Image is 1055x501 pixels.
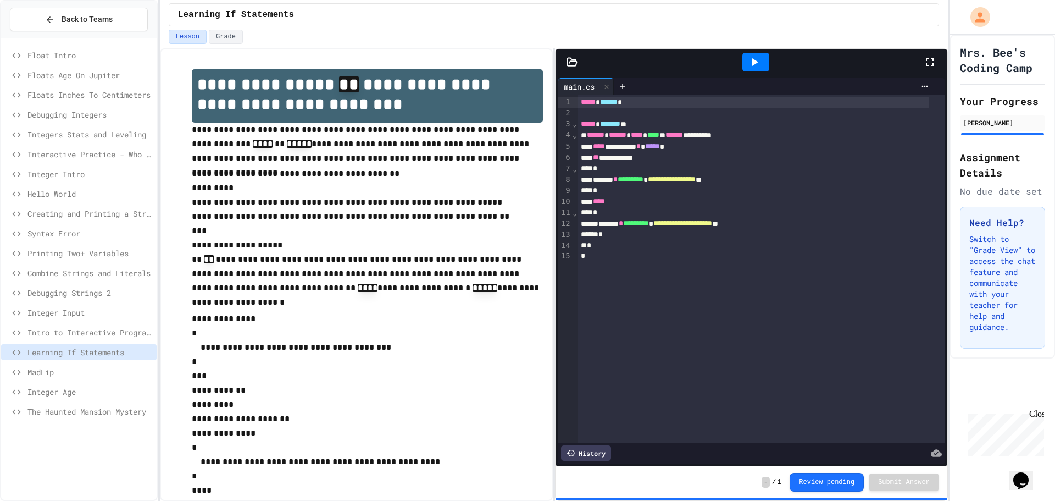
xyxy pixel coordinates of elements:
span: Creating and Printing a String Variable [27,208,152,219]
h1: Mrs. Bee's Coding Camp [960,45,1045,75]
button: Review pending [790,473,864,492]
div: 4 [558,130,572,141]
h2: Your Progress [960,93,1045,109]
span: Integers Stats and Leveling [27,129,152,140]
span: Intro to Interactive Programs [27,327,152,338]
div: No due date set [960,185,1045,198]
p: Switch to "Grade View" to access the chat feature and communicate with your teacher for help and ... [969,234,1036,333]
span: Integer Input [27,307,152,318]
span: MadLip [27,366,152,378]
div: 7 [558,163,572,174]
div: 11 [558,207,572,218]
div: Chat with us now!Close [4,4,76,70]
div: 12 [558,218,572,229]
span: Fold line [572,164,578,173]
span: Floats Inches To Centimeters [27,89,152,101]
div: 9 [558,185,572,196]
h2: Assignment Details [960,150,1045,180]
button: Grade [209,30,243,44]
span: Float Intro [27,49,152,61]
div: [PERSON_NAME] [963,118,1042,128]
div: 2 [558,108,572,119]
span: Fold line [572,131,578,140]
span: Learning If Statements [27,346,152,358]
div: 3 [558,119,572,130]
span: Debugging Integers [27,109,152,120]
span: - [762,477,770,488]
span: Hello World [27,188,152,200]
span: Syntax Error [27,228,152,239]
div: 8 [558,174,572,185]
div: 10 [558,196,572,207]
span: Integer Intro [27,168,152,180]
div: 1 [558,97,572,108]
span: 1 [777,478,781,487]
span: Fold line [572,119,578,128]
div: My Account [959,4,993,30]
iframe: chat widget [1009,457,1044,490]
div: 13 [558,229,572,240]
span: / [772,478,776,487]
div: 15 [558,251,572,262]
span: Integer Age [27,386,152,398]
div: main.cs [558,81,600,92]
span: Fold line [572,208,578,217]
iframe: chat widget [964,409,1044,456]
button: Back to Teams [10,8,148,31]
h3: Need Help? [969,216,1036,229]
div: 5 [558,141,572,152]
div: 6 [558,152,572,163]
button: Lesson [169,30,207,44]
div: History [561,445,611,461]
span: Debugging Strings 2 [27,287,152,299]
span: Interactive Practice - Who Are You? [27,148,152,160]
div: 14 [558,240,572,251]
span: Printing Two+ Variables [27,247,152,259]
div: main.cs [558,78,614,95]
button: Submit Answer [869,474,939,491]
span: The Haunted Mansion Mystery [27,406,152,417]
span: Floats Age On Jupiter [27,69,152,81]
span: Learning If Statements [178,8,294,21]
span: Combine Strings and Literals [27,267,152,279]
span: Submit Answer [878,478,930,487]
span: Back to Teams [62,14,113,25]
